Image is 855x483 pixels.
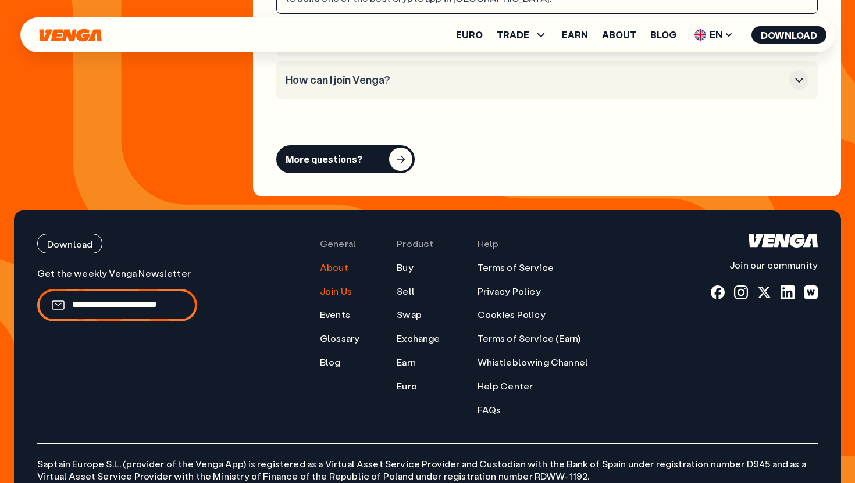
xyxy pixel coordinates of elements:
a: About [602,30,636,40]
a: Help Center [478,380,533,392]
a: Terms of Service [478,262,554,274]
svg: Home [38,28,103,42]
p: Join our community [711,259,818,271]
a: Join Us [320,285,352,298]
span: EN [690,26,738,44]
button: Download [751,26,826,44]
span: General [320,238,356,250]
div: More questions? [286,153,362,165]
a: fb [711,285,725,299]
a: Download [37,234,197,253]
a: About [320,262,348,274]
a: Terms of Service (Earn) [478,332,581,345]
span: TRADE [497,30,529,40]
a: Glossary [320,332,359,345]
button: More questions? [276,145,415,173]
span: Product [397,238,433,250]
a: Sell [397,285,415,298]
a: x [757,285,771,299]
a: warpcast [804,285,818,299]
a: FAQs [478,404,501,416]
a: Earn [562,30,588,40]
a: Blog [650,30,676,40]
a: Swap [397,309,422,321]
a: Buy [397,262,413,274]
img: flag-uk [694,29,706,41]
svg: Home [749,234,818,248]
a: Events [320,309,350,321]
button: How can I join Venga? [286,70,808,90]
a: Privacy Policy [478,285,541,298]
a: Exchange [397,332,440,345]
a: Cookies Policy [478,309,546,321]
p: Get the weekly Venga Newsletter [37,267,197,280]
a: Whistleblowing Channel [478,356,589,368]
a: Euro [456,30,483,40]
span: TRADE [497,28,548,42]
button: Download [37,234,102,253]
span: Help [478,238,499,250]
a: linkedin [781,285,795,299]
a: Earn [397,356,416,368]
a: instagram [734,285,748,299]
h3: How can I join Venga? [286,74,785,87]
p: Saptain Europe S.L. (provider of the Venga App) is registered as a Virtual Asset Service Provider... [37,443,818,482]
a: Blog [320,356,341,368]
a: Euro [397,380,417,392]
